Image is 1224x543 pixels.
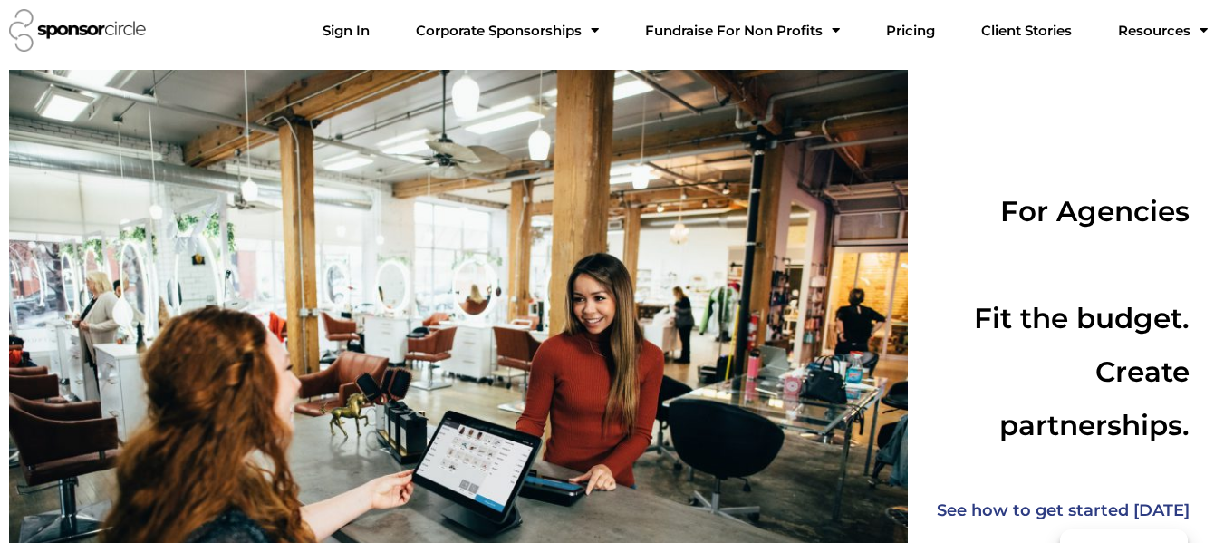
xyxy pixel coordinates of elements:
[950,185,1190,452] h2: For Agencies Fit the budget. Create partnerships.
[1104,13,1222,49] a: Resources
[401,13,613,49] a: Corporate SponsorshipsMenu Toggle
[926,495,1190,526] h2: See how to get started [DATE]
[308,13,1222,49] nav: Menu
[9,9,146,52] img: Sponsor Circle logo
[872,13,949,49] a: Pricing
[967,13,1086,49] a: Client Stories
[631,13,854,49] a: Fundraise For Non ProfitsMenu Toggle
[308,13,384,49] a: Sign In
